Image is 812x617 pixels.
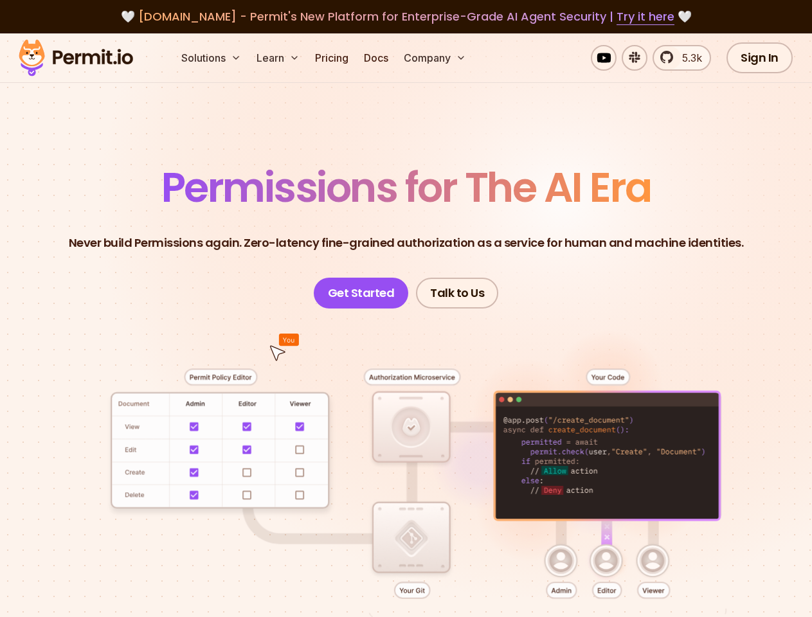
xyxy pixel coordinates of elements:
a: Talk to Us [416,278,498,308]
span: Permissions for The AI Era [161,159,651,216]
button: Solutions [176,45,246,71]
a: Try it here [617,8,674,25]
a: Sign In [726,42,793,73]
p: Never build Permissions again. Zero-latency fine-grained authorization as a service for human and... [69,234,744,252]
span: 5.3k [674,50,702,66]
a: 5.3k [653,45,711,71]
a: Docs [359,45,393,71]
a: Get Started [314,278,409,308]
span: [DOMAIN_NAME] - Permit's New Platform for Enterprise-Grade AI Agent Security | [138,8,674,24]
button: Company [399,45,471,71]
a: Pricing [310,45,354,71]
div: 🤍 🤍 [31,8,781,26]
button: Learn [251,45,305,71]
img: Permit logo [13,36,139,80]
